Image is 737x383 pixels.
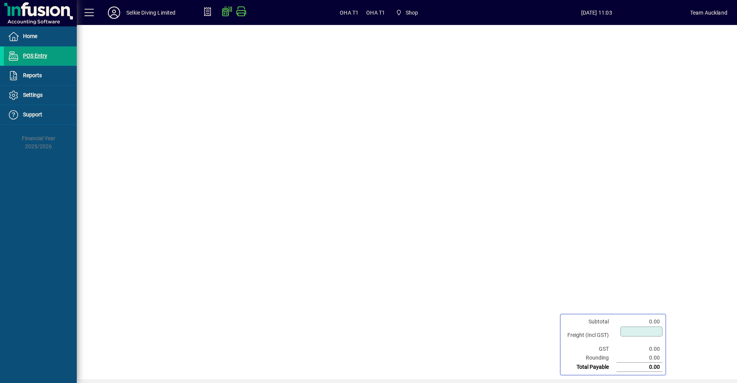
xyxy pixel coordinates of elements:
[563,363,616,372] td: Total Payable
[4,86,77,105] a: Settings
[23,72,42,78] span: Reports
[393,6,421,20] span: Shop
[616,317,663,326] td: 0.00
[23,33,37,39] span: Home
[340,7,359,19] span: OHA T1
[4,27,77,46] a: Home
[503,7,690,19] span: [DATE] 11:03
[102,6,126,20] button: Profile
[4,66,77,85] a: Reports
[366,7,385,19] span: OHA T1
[406,7,418,19] span: Shop
[23,111,42,118] span: Support
[126,7,176,19] div: Selkie Diving Limited
[616,353,663,363] td: 0.00
[690,7,727,19] div: Team Auckland
[563,345,616,353] td: GST
[563,317,616,326] td: Subtotal
[563,326,616,345] td: Freight (Incl GST)
[563,353,616,363] td: Rounding
[616,345,663,353] td: 0.00
[4,105,77,124] a: Support
[23,53,47,59] span: POS Entry
[616,363,663,372] td: 0.00
[23,92,43,98] span: Settings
